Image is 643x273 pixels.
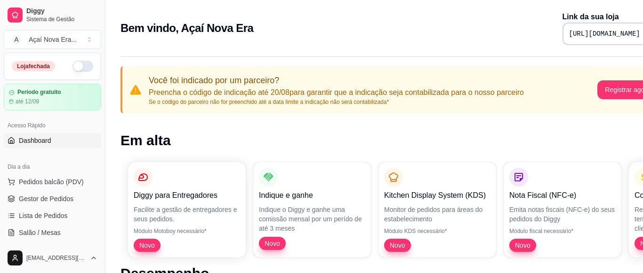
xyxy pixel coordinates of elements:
div: Loja fechada [12,61,55,71]
a: Salão / Mesas [4,225,101,240]
span: Dashboard [19,136,51,145]
div: Açaí Nova Era ... [29,35,77,44]
p: Módulo KDS necessário* [384,227,490,235]
p: Nota Fiscal (NFC-e) [509,190,616,201]
span: Novo [511,241,534,250]
p: Se o código do parceiro não for preenchido até a data limite a indicação não será contabilizada* [149,98,524,106]
a: Diggy Botnovo [4,242,101,257]
span: Pedidos balcão (PDV) [19,177,84,187]
p: Indique o Diggy e ganhe uma comissão mensal por um perído de até 3 meses [259,205,365,233]
p: Facilite a gestão de entregadores e seus pedidos. [134,205,240,224]
a: DiggySistema de Gestão [4,4,101,26]
a: Período gratuitoaté 12/09 [4,84,101,110]
p: Emita notas fiscais (NFC-e) do seus pedidos do Diggy [509,205,616,224]
p: Diggy para Entregadores [134,190,240,201]
button: Kitchen Display System (KDS)Monitor de pedidos para áreas do estabelecimentoMódulo KDS necessário... [378,162,496,257]
a: Lista de Pedidos [4,208,101,223]
span: Novo [136,241,159,250]
span: A [12,35,21,44]
span: [EMAIL_ADDRESS][DOMAIN_NAME] [26,254,86,262]
h2: Bem vindo, Açaí Nova Era [121,21,253,36]
span: Novo [386,241,409,250]
p: Módulo Motoboy necessário* [134,227,240,235]
p: Você foi indicado por um parceiro? [149,74,524,87]
article: Período gratuito [17,89,61,96]
button: Alterar Status [72,61,93,72]
button: Indique e ganheIndique o Diggy e ganhe uma comissão mensal por um perído de até 3 mesesNovo [253,162,371,257]
span: Gestor de Pedidos [19,194,73,203]
button: [EMAIL_ADDRESS][DOMAIN_NAME] [4,247,101,269]
span: Sistema de Gestão [26,16,97,23]
span: Diggy [26,7,97,16]
a: Gestor de Pedidos [4,191,101,206]
p: Módulo fiscal necessário* [509,227,616,235]
p: Indique e ganhe [259,190,365,201]
button: Select a team [4,30,101,49]
p: Monitor de pedidos para áreas do estabelecimento [384,205,490,224]
a: Dashboard [4,133,101,148]
button: Nota Fiscal (NFC-e)Emita notas fiscais (NFC-e) do seus pedidos do DiggyMódulo fiscal necessário*Novo [504,162,621,257]
span: Novo [261,239,284,248]
div: Acesso Rápido [4,118,101,133]
span: Salão / Mesas [19,228,61,237]
span: Lista de Pedidos [19,211,68,220]
p: Kitchen Display System (KDS) [384,190,490,201]
pre: [URL][DOMAIN_NAME] [569,29,640,39]
button: Pedidos balcão (PDV) [4,174,101,189]
button: Diggy para EntregadoresFacilite a gestão de entregadores e seus pedidos.Módulo Motoboy necessário... [128,162,246,257]
p: Preencha o código de indicação até 20/08 para garantir que a indicação seja contabilizada para o ... [149,87,524,98]
article: até 12/09 [16,98,39,105]
div: Dia a dia [4,159,101,174]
